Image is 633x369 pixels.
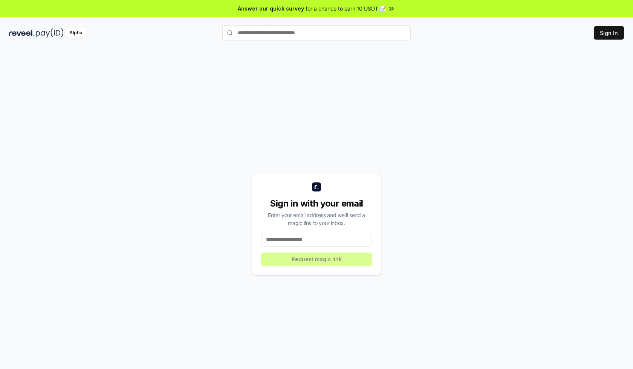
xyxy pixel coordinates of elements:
[9,28,34,38] img: reveel_dark
[306,5,386,12] span: for a chance to earn 10 USDT 📝
[65,28,86,38] div: Alpha
[36,28,64,38] img: pay_id
[238,5,304,12] span: Answer our quick survey
[312,182,321,191] img: logo_small
[594,26,624,40] button: Sign In
[261,198,372,210] div: Sign in with your email
[261,211,372,227] div: Enter your email address and we’ll send a magic link to your inbox.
